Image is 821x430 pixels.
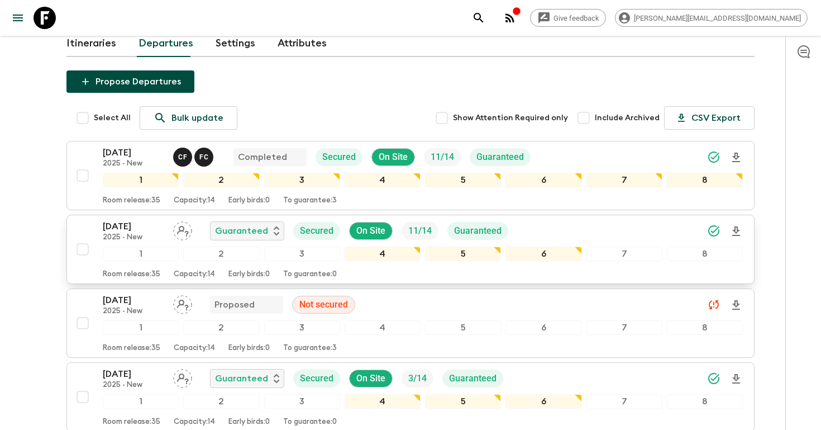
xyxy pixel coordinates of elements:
div: 2 [183,173,259,187]
div: Secured [316,148,362,166]
p: Secured [322,150,356,164]
div: 4 [345,394,421,409]
span: Assign pack leader [173,225,192,234]
p: To guarantee: 0 [283,418,337,427]
div: 1 [103,247,179,261]
p: Early birds: 0 [228,418,270,427]
div: On Site [349,222,393,240]
p: Bulk update [171,111,223,125]
p: Room release: 35 [103,344,160,353]
div: Secured [293,370,340,388]
div: 2 [183,320,259,335]
div: Trip Fill [424,148,461,166]
p: On Site [356,224,385,238]
p: To guarantee: 3 [283,344,337,353]
p: Early birds: 0 [228,196,270,205]
p: Secured [300,372,333,385]
p: Guaranteed [215,372,268,385]
button: CSV Export [664,106,755,130]
div: Trip Fill [402,370,433,388]
div: 7 [586,173,662,187]
p: 2025 - New [103,307,164,316]
button: [DATE]2025 - NewClarissa Fusco, Felipe CavalcantiCompletedSecuredOn SiteTrip FillGuaranteed123456... [66,141,755,210]
button: menu [7,7,29,29]
div: 6 [505,320,581,335]
p: Capacity: 14 [174,418,215,427]
button: [DATE]2025 - NewAssign pack leaderGuaranteedSecuredOn SiteTrip FillGuaranteed12345678Room release... [66,215,755,284]
div: 5 [425,394,501,409]
p: 2025 - New [103,381,164,390]
svg: Download Onboarding [729,299,743,312]
div: On Site [371,148,415,166]
span: Show Attention Required only [453,112,568,124]
div: Not secured [292,296,355,314]
div: 8 [667,394,743,409]
p: [DATE] [103,220,164,233]
p: 11 / 14 [408,224,432,238]
div: Secured [293,222,340,240]
div: 6 [505,247,581,261]
div: 4 [345,173,421,187]
p: On Site [379,150,408,164]
svg: Download Onboarding [729,372,743,386]
p: Guaranteed [449,372,497,385]
span: Give feedback [547,14,605,22]
p: Room release: 35 [103,418,160,427]
div: Trip Fill [402,222,438,240]
a: Give feedback [530,9,606,27]
div: 6 [505,394,581,409]
a: Departures [139,30,193,57]
div: 3 [264,394,340,409]
button: [DATE]2025 - NewAssign pack leaderProposedNot secured12345678Room release:35Capacity:14Early bird... [66,289,755,358]
p: On Site [356,372,385,385]
p: Capacity: 14 [174,196,215,205]
p: Capacity: 14 [174,344,215,353]
a: Bulk update [140,106,237,130]
svg: Unable to sync - Check prices and secured [707,298,720,311]
div: 8 [667,173,743,187]
div: 2 [183,247,259,261]
div: On Site [349,370,393,388]
a: Itineraries [66,30,116,57]
div: 3 [264,247,340,261]
span: Assign pack leader [173,372,192,381]
p: 2025 - New [103,233,164,242]
p: 3 / 14 [408,372,427,385]
svg: Download Onboarding [729,225,743,238]
span: Include Archived [595,112,660,124]
div: 2 [183,394,259,409]
p: [DATE] [103,367,164,381]
div: 1 [103,320,179,335]
p: Secured [300,224,333,238]
p: [DATE] [103,146,164,159]
p: Proposed [214,298,255,311]
div: 8 [667,320,743,335]
a: Attributes [278,30,327,57]
p: 2025 - New [103,159,164,168]
div: 6 [505,173,581,187]
div: 5 [425,173,501,187]
div: 4 [345,320,421,335]
p: Completed [238,150,287,164]
button: search adventures [467,7,490,29]
div: [PERSON_NAME][EMAIL_ADDRESS][DOMAIN_NAME] [615,9,808,27]
p: Guaranteed [476,150,524,164]
div: 7 [586,247,662,261]
p: Early birds: 0 [228,344,270,353]
span: Assign pack leader [173,299,192,308]
span: Select All [94,112,131,124]
div: 3 [264,173,340,187]
p: Capacity: 14 [174,270,215,279]
div: 1 [103,173,179,187]
a: Settings [216,30,255,57]
p: To guarantee: 3 [283,196,337,205]
p: Guaranteed [215,224,268,238]
div: 8 [667,247,743,261]
span: Clarissa Fusco, Felipe Cavalcanti [173,151,216,160]
p: Guaranteed [454,224,502,238]
p: Not secured [299,298,348,311]
p: Early birds: 0 [228,270,270,279]
div: 5 [425,247,501,261]
svg: Download Onboarding [729,151,743,164]
p: Room release: 35 [103,270,160,279]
